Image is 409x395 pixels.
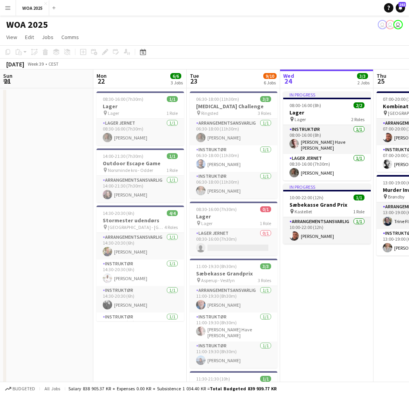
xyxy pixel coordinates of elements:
[6,60,24,68] div: [DATE]
[201,277,235,283] span: Asperup - Vestfyn
[283,91,371,98] div: In progress
[388,194,405,200] span: Brøndby
[295,116,306,122] span: Lager
[42,34,54,41] span: Jobs
[96,259,184,286] app-card-role: Instruktør1/114:30-20:30 (6h)[PERSON_NAME]
[289,195,323,200] span: 10:00-22:00 (12h)
[354,102,364,108] span: 2/2
[103,96,143,102] span: 08:30-16:00 (7h30m)
[96,91,184,145] app-job-card: 08:30-16:00 (7h30m)1/1Lager Lager1 RoleLager Jernet1/108:30-16:00 (7h30m)[PERSON_NAME]
[2,77,13,86] span: 21
[260,376,271,382] span: 1/1
[189,77,199,86] span: 23
[190,213,277,220] h3: Lager
[96,160,184,167] h3: Outdoor Escape Game
[258,277,271,283] span: 3 Roles
[351,116,364,122] span: 2 Roles
[190,286,277,313] app-card-role: Arrangementsansvarlig1/111:00-19:30 (8h30m)[PERSON_NAME]
[190,72,199,79] span: Tue
[201,110,218,116] span: Ringsted
[263,73,277,79] span: 9/10
[58,32,82,42] a: Comms
[289,102,321,108] span: 08:00-16:00 (8h)
[196,376,230,382] span: 11:30-21:30 (10h)
[96,103,184,110] h3: Lager
[264,80,276,86] div: 6 Jobs
[6,34,17,41] span: View
[68,386,277,391] div: Salary 838 905.37 KR + Expenses 0.00 KR + Subsistence 1 034.40 KR =
[283,109,371,116] h3: Lager
[283,184,371,244] div: In progress10:00-22:00 (12h)1/1Sæbekasse Grand Prix Kastellet1 RoleArrangementsansvarlig1/110:00-...
[282,77,294,86] span: 24
[96,286,184,313] app-card-role: Instruktør1/114:30-20:30 (6h)[PERSON_NAME]
[190,172,277,198] app-card-role: Instruktør1/106:30-18:00 (11h30m)[PERSON_NAME]
[171,80,183,86] div: 3 Jobs
[190,119,277,145] app-card-role: Arrangementsansvarlig1/106:30-18:00 (11h30m)[PERSON_NAME]
[190,341,277,368] app-card-role: Instruktør1/111:00-19:30 (8h30m)[PERSON_NAME]
[4,384,36,393] button: Budgeted
[283,184,371,190] div: In progress
[196,206,237,212] span: 08:30-16:00 (7h30m)
[283,217,371,244] app-card-role: Arrangementsansvarlig1/110:00-22:00 (12h)[PERSON_NAME]
[260,206,271,212] span: 0/1
[96,233,184,259] app-card-role: Arrangementsansvarlig1/114:30-20:30 (6h)[PERSON_NAME]
[283,72,294,79] span: Wed
[354,195,364,200] span: 1/1
[378,20,387,29] app-user-avatar: René Sandager
[43,386,62,391] span: All jobs
[210,386,277,391] span: Total Budgeted 839 939.77 KR
[95,77,107,86] span: 22
[283,91,371,181] app-job-card: In progress08:00-16:00 (8h)2/2Lager Lager2 RolesInstruktør1/108:00-16:00 (8h)[PERSON_NAME] Have [...
[96,176,184,202] app-card-role: Arrangementsansvarlig1/114:00-21:30 (7h30m)[PERSON_NAME]
[258,110,271,116] span: 3 Roles
[3,72,13,79] span: Sun
[166,167,178,173] span: 1 Role
[61,34,79,41] span: Comms
[357,73,368,79] span: 3/3
[103,210,134,216] span: 14:30-20:30 (6h)
[96,206,184,321] app-job-card: 14:30-20:30 (6h)4/4Stormester udendørs [GEOGRAPHIC_DATA] - [GEOGRAPHIC_DATA]4 RolesArrangementsan...
[170,73,181,79] span: 6/6
[393,20,403,29] app-user-avatar: Drift Drift
[96,119,184,145] app-card-role: Lager Jernet1/108:30-16:00 (7h30m)[PERSON_NAME]
[190,202,277,256] app-job-card: 08:30-16:00 (7h30m)0/1Lager Lager1 RoleLager Jernet0/108:30-16:00 (7h30m)
[283,125,371,154] app-card-role: Instruktør1/108:00-16:00 (8h)[PERSON_NAME] Have [PERSON_NAME]
[201,220,213,226] span: Lager
[39,32,57,42] a: Jobs
[260,220,271,226] span: 1 Role
[190,259,277,368] app-job-card: 11:00-19:30 (8h30m)3/3Sæbekasse Grandprix Asperup - Vestfyn3 RolesArrangementsansvarlig1/111:00-1...
[25,34,34,41] span: Edit
[96,217,184,224] h3: Stormester udendørs
[190,91,277,198] app-job-card: 06:30-18:00 (11h30m)3/3[MEDICAL_DATA] Challenge Ringsted3 RolesArrangementsansvarlig1/106:30-18:0...
[283,201,371,208] h3: Sæbekasse Grand Prix
[48,61,59,67] div: CEST
[283,154,371,181] app-card-role: Lager Jernet1/108:30-16:00 (7h30m)[PERSON_NAME]
[167,153,178,159] span: 1/1
[96,313,184,339] app-card-role: Instruktør1/114:30-20:30 (6h)
[375,77,386,86] span: 25
[377,72,386,79] span: Thu
[190,145,277,172] app-card-role: Instruktør1/106:30-18:00 (11h30m)[PERSON_NAME]
[16,0,49,16] button: WOA 2025
[190,313,277,341] app-card-role: Instruktør1/111:00-19:30 (8h30m)[PERSON_NAME] Have [PERSON_NAME]
[396,3,405,13] a: 282
[260,263,271,269] span: 3/3
[22,32,37,42] a: Edit
[6,19,48,30] h1: WOA 2025
[96,148,184,202] app-job-card: 14:00-21:30 (7h30m)1/1Outdoor Escape Game Norsminde kro - Odder1 RoleArrangementsansvarlig1/114:0...
[103,153,143,159] span: 14:00-21:30 (7h30m)
[108,224,164,230] span: [GEOGRAPHIC_DATA] - [GEOGRAPHIC_DATA]
[196,96,239,102] span: 06:30-18:00 (11h30m)
[190,229,277,256] app-card-role: Lager Jernet0/108:30-16:00 (7h30m)
[190,103,277,110] h3: [MEDICAL_DATA] Challenge
[26,61,45,67] span: Week 39
[108,167,153,173] span: Norsminde kro - Odder
[13,386,35,391] span: Budgeted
